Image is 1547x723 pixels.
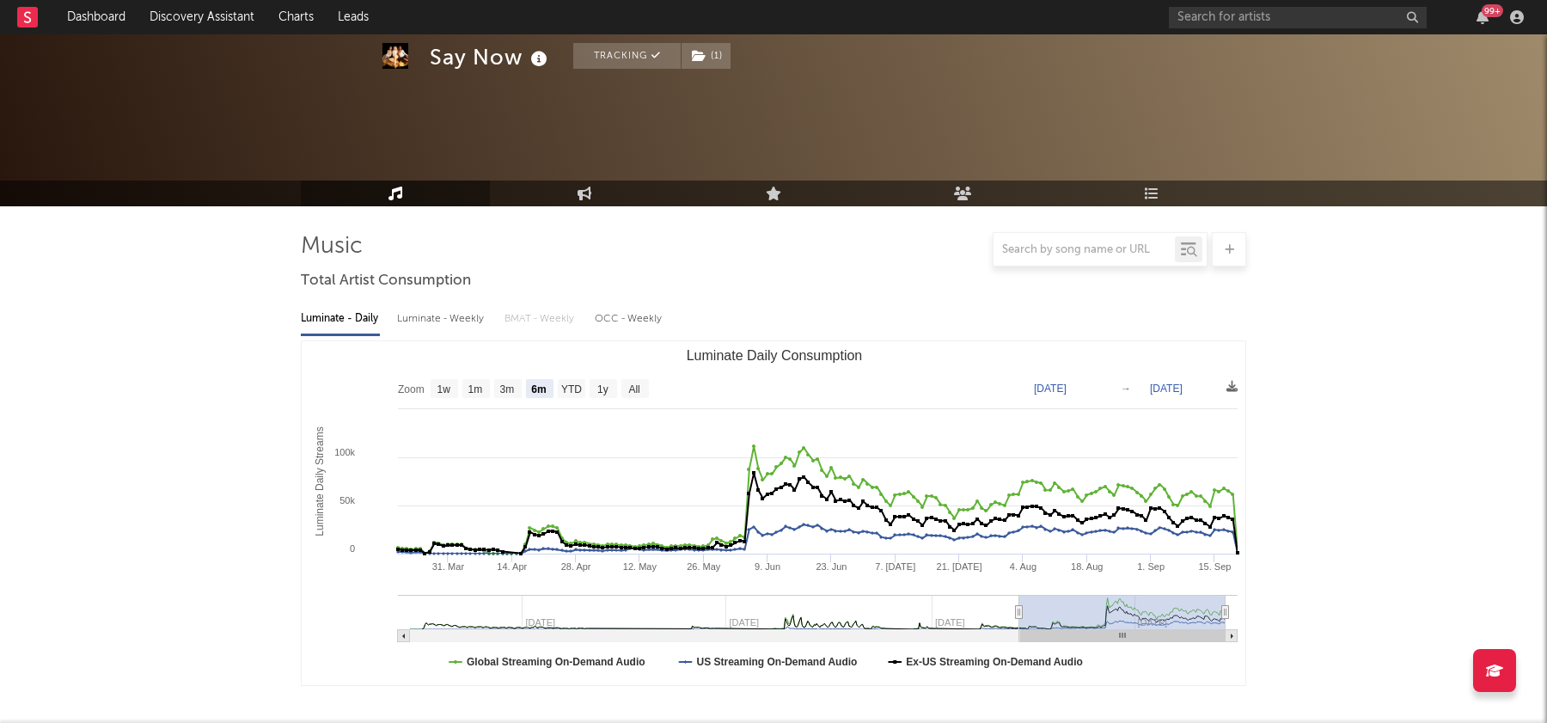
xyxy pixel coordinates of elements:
text: 3m [500,383,515,395]
text: → [1121,383,1131,395]
text: US Streaming On-Demand Audio [696,656,857,668]
text: 14. Apr [497,561,527,572]
text: 1y [597,383,608,395]
svg: Luminate Daily Consumption [302,341,1246,685]
text: 15. Sep [1198,561,1231,572]
text: 31. Mar [432,561,465,572]
text: 1w [437,383,451,395]
text: 4. Aug [1010,561,1036,572]
text: 50k [339,495,355,505]
text: Ex-US Streaming On-Demand Audio [906,656,1083,668]
text: Luminate Daily Streams [314,426,326,536]
text: 23. Jun [816,561,847,572]
input: Search by song name or URL [994,243,1175,257]
text: 1. Sep [1137,561,1165,572]
text: 1m [468,383,483,395]
text: All [628,383,639,395]
text: 0 [350,543,355,554]
div: Say Now [430,43,552,71]
text: YTD [561,383,582,395]
input: Search for artists [1169,7,1427,28]
span: Total Artist Consumption [301,271,471,291]
text: 9. Jun [755,561,780,572]
button: Tracking [573,43,681,69]
text: 100k [334,447,355,457]
text: Luminate Daily Consumption [687,348,863,363]
text: [DATE] [1034,383,1067,395]
button: 99+ [1477,10,1489,24]
div: Luminate - Daily [301,304,380,334]
text: [DATE] [1150,383,1183,395]
text: 6m [531,383,546,395]
text: 28. Apr [561,561,591,572]
text: 18. Aug [1071,561,1103,572]
span: ( 1 ) [681,43,731,69]
text: 21. [DATE] [937,561,982,572]
text: 12. May [623,561,657,572]
button: (1) [682,43,731,69]
text: 7. [DATE] [875,561,915,572]
text: Zoom [398,383,425,395]
div: OCC - Weekly [595,304,663,334]
text: 26. May [687,561,721,572]
text: Global Streaming On-Demand Audio [467,656,645,668]
div: 99 + [1482,4,1503,17]
div: Luminate - Weekly [397,304,487,334]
